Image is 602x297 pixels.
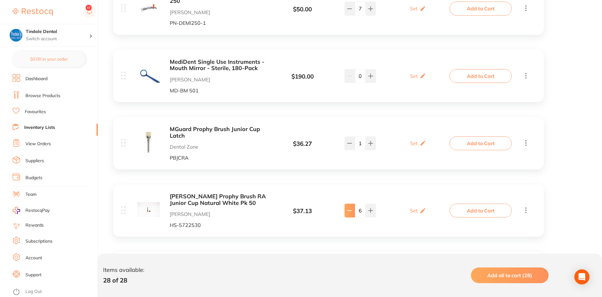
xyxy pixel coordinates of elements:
p: PBJCRA [170,155,269,161]
a: Support [25,272,41,278]
button: Add to Cart [450,2,512,15]
button: MediDent Single Use Instruments - Mouth Mirror - Sterile, 180-Pack [170,59,269,72]
p: [PERSON_NAME] [170,211,269,217]
img: Restocq Logo [13,8,53,16]
button: Add to Cart [450,69,512,83]
button: $0.00 in your order [13,52,85,67]
button: Add to Cart [450,136,512,150]
img: RestocqPay [13,207,20,214]
a: View Orders [25,141,51,147]
div: MGuard Prophy Brush Junior Cup Latch Dental Zone PBJCRA $36.27 Set Add to Cart [113,117,544,169]
button: MGuard Prophy Brush Junior Cup Latch [170,126,269,139]
a: Account [25,255,42,261]
div: $ 37.13 [269,208,335,215]
a: Dashboard [25,76,47,82]
span: RestocqPay [25,207,50,214]
p: Switch account [26,36,89,42]
p: Items available: [103,267,144,273]
img: MS5qcGVn [137,131,160,153]
p: Set [410,6,418,11]
p: 28 of 28 [103,277,144,284]
p: MD-BM 501 [170,88,269,93]
p: HS-5722530 [170,222,269,228]
p: Set [410,73,418,79]
a: Restocq Logo [13,5,53,19]
p: [PERSON_NAME] [170,77,269,82]
h4: Tindale Dental [26,29,89,35]
p: Set [410,140,418,146]
button: Add all to cart (28) [471,267,549,283]
img: MjI1MzBfMS5qcGc [137,198,160,221]
p: [PERSON_NAME] [170,9,269,15]
a: Rewards [25,222,44,228]
img: MS5qcGc [137,64,160,86]
a: Subscriptions [25,238,52,245]
div: $ 190.00 [269,73,335,80]
button: [PERSON_NAME] Prophy Brush RA Junior Cup Natural White Pk 50 [170,193,269,206]
div: [PERSON_NAME] Prophy Brush RA Junior Cup Natural White Pk 50 [PERSON_NAME] HS-5722530 $37.13 Set ... [113,184,544,237]
div: Open Intercom Messenger [574,269,589,284]
a: Browse Products [25,93,60,99]
a: Inventory Lists [24,124,55,131]
a: Log Out [25,289,42,295]
a: RestocqPay [13,207,50,214]
a: Suppliers [25,158,44,164]
p: Set [410,208,418,213]
button: Log Out [13,287,96,297]
img: Tindale Dental [10,29,22,41]
a: Team [25,191,36,198]
a: Favourites [25,109,46,115]
div: $ 36.27 [269,140,335,147]
p: Dental Zone [170,144,269,150]
span: Add all to cart (28) [487,272,532,278]
div: MediDent Single Use Instruments - Mouth Mirror - Sterile, 180-Pack [PERSON_NAME] MD-BM 501 $190.0... [113,50,544,102]
div: $ 50.00 [269,6,335,13]
p: PN-DEMI250-1 [170,20,269,26]
button: Add to Cart [450,204,512,217]
a: Budgets [25,175,42,181]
